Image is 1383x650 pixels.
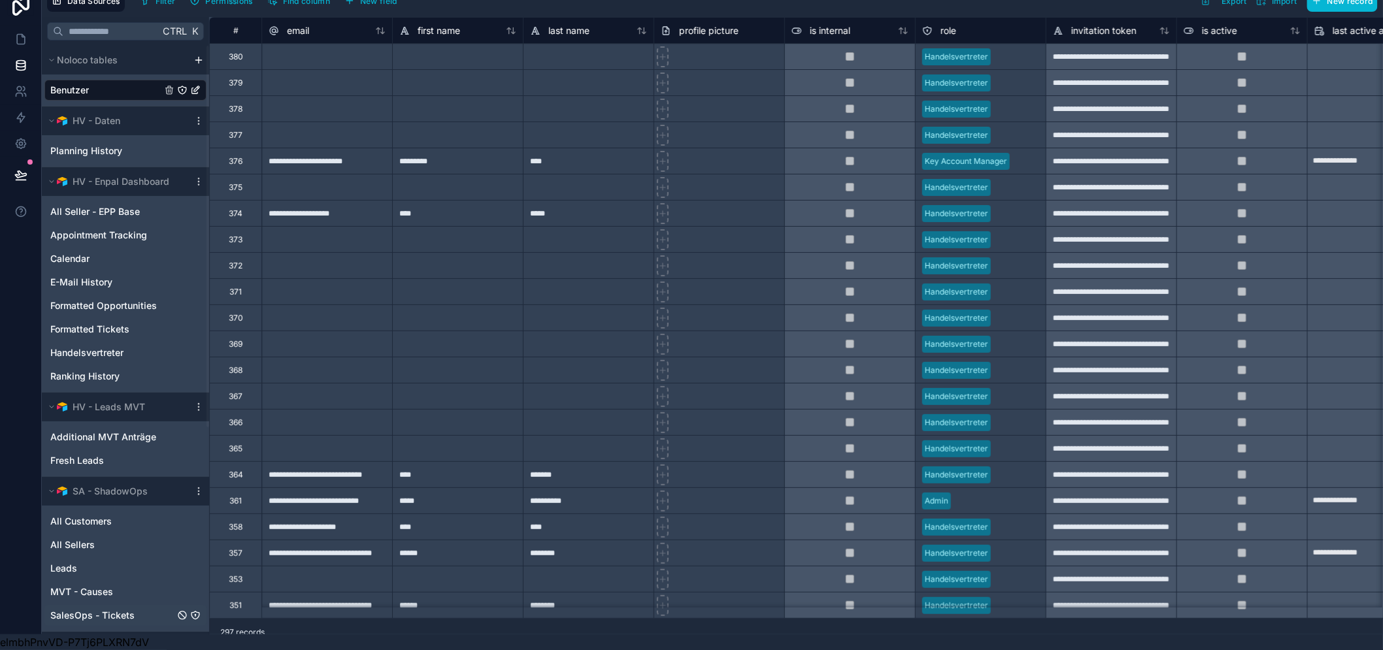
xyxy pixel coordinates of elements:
a: MVT - Causes [50,585,175,598]
div: Calendar [44,248,207,269]
div: Handelsvertreter [925,600,988,611]
span: is active [1202,24,1237,37]
span: Handelsvertreter [50,346,124,359]
div: 370 [229,313,243,323]
div: Handelsvertreter [925,338,988,350]
span: Calendar [50,252,90,265]
span: Fresh Leads [50,454,104,467]
a: Additional MVT Anträge [50,431,175,444]
a: Benutzer [50,84,161,97]
div: 367 [229,391,242,402]
span: invitation token [1071,24,1137,37]
div: Handelsvertreter [925,234,988,246]
span: SA - ShadowOps [73,485,148,498]
button: Airtable LogoHV - Leads MVT [44,398,188,416]
div: Handelsvertreter [925,443,988,455]
a: Planning History [50,144,175,157]
span: Planning History [50,144,122,157]
div: 372 [229,261,242,271]
span: Additional MVT Anträge [50,431,156,444]
span: All Seller - EPP Base [50,205,140,218]
div: Handelsvertreter [925,51,988,63]
div: 371 [229,287,242,297]
div: Handelsvertreter [925,521,988,533]
button: Airtable LogoHV - Daten [44,112,188,130]
span: email [287,24,309,37]
div: 358 [229,522,242,532]
div: Handelsvertreter [925,77,988,89]
span: 297 records [220,627,265,638]
img: Airtable Logo [57,402,67,412]
div: 364 [229,470,243,480]
a: Calendar [50,252,175,265]
div: 353 [229,574,242,585]
div: 357 [229,548,242,559]
button: Airtable LogoSA - ShadowOps [44,482,188,500]
span: Benutzer [50,84,89,97]
div: Formatted Opportunities [44,295,207,316]
img: Airtable Logo [57,486,67,496]
div: Handelsvertreter [925,469,988,481]
div: 376 [229,156,242,167]
div: 377 [229,130,242,140]
span: first name [418,24,460,37]
div: Handelsvertreter [925,365,988,376]
div: 373 [229,235,242,245]
a: All Seller - EPP Base [50,205,175,218]
div: 380 [229,52,243,62]
div: 374 [229,208,242,219]
a: All Sellers [50,538,175,551]
div: Key Account Manager [925,155,1007,167]
div: Handelsvertreter [925,260,988,272]
span: SalesOps - Tickets [50,609,135,622]
span: All Sellers [50,538,95,551]
span: is internal [810,24,850,37]
div: MVT - Causes [44,581,207,602]
span: Ctrl [161,23,188,39]
div: 368 [229,365,242,376]
a: E-Mail History [50,276,175,289]
div: All Customers [44,511,207,532]
span: Ranking History [50,370,120,383]
div: Benutzer [44,80,207,101]
span: Appointment Tracking [50,229,147,242]
div: 378 [229,104,242,114]
div: Handelsvertreter [925,182,988,193]
span: HV - Daten [73,114,120,127]
div: Fresh Leads [44,450,207,471]
a: Appointment Tracking [50,229,175,242]
span: HV - Leads MVT [73,400,145,414]
span: E-Mail History [50,276,112,289]
div: Formatted Tickets [44,319,207,340]
div: 375 [229,182,242,193]
span: last name [548,24,590,37]
button: Noloco tables [44,51,188,69]
a: All Customers [50,515,175,528]
div: Admin [925,495,948,507]
div: 366 [229,417,242,428]
span: role [941,24,956,37]
div: Planning History [44,140,207,161]
div: 365 [229,444,242,454]
a: Ranking History [50,370,175,383]
div: Handelsvertreter [925,129,988,141]
span: Leads [50,562,77,575]
div: All Sellers [44,534,207,555]
div: Handelsvertreter [44,342,207,363]
span: profile picture [679,24,739,37]
div: 351 [229,600,242,611]
div: Handelsvertreter [925,286,988,298]
span: Noloco tables [57,54,118,67]
a: Fresh Leads [50,454,175,467]
span: K [190,27,199,36]
div: E-Mail History [44,272,207,293]
div: Handelsvertreter [925,312,988,324]
span: HV - Enpal Dashboard [73,175,169,188]
div: Leads [44,558,207,579]
div: Handelsvertreter [925,417,988,429]
span: Formatted Tickets [50,323,129,336]
button: Airtable LogoHV - Enpal Dashboard [44,172,188,191]
span: All Customers [50,515,112,528]
div: Appointment Tracking [44,225,207,246]
img: Airtable Logo [57,176,67,187]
